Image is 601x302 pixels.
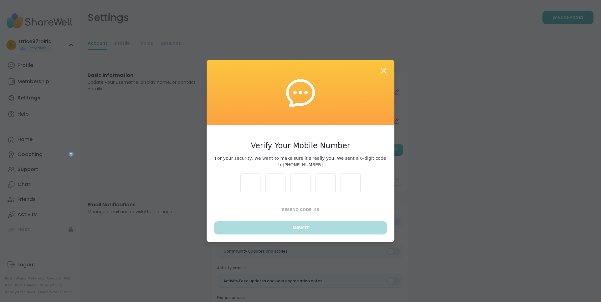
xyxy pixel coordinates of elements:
[214,203,387,216] button: Resend Code4s
[214,140,387,151] h3: Verify Your Mobile Number
[292,225,309,231] span: Submit
[69,152,74,157] iframe: Spotlight
[214,221,387,234] button: Submit
[214,155,387,168] span: For your security, we want to make sure it’s really you. We sent a 6-digit code to [PHONE_NUMBER]
[314,208,319,212] span: 4 s
[282,208,312,212] span: Resend Code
